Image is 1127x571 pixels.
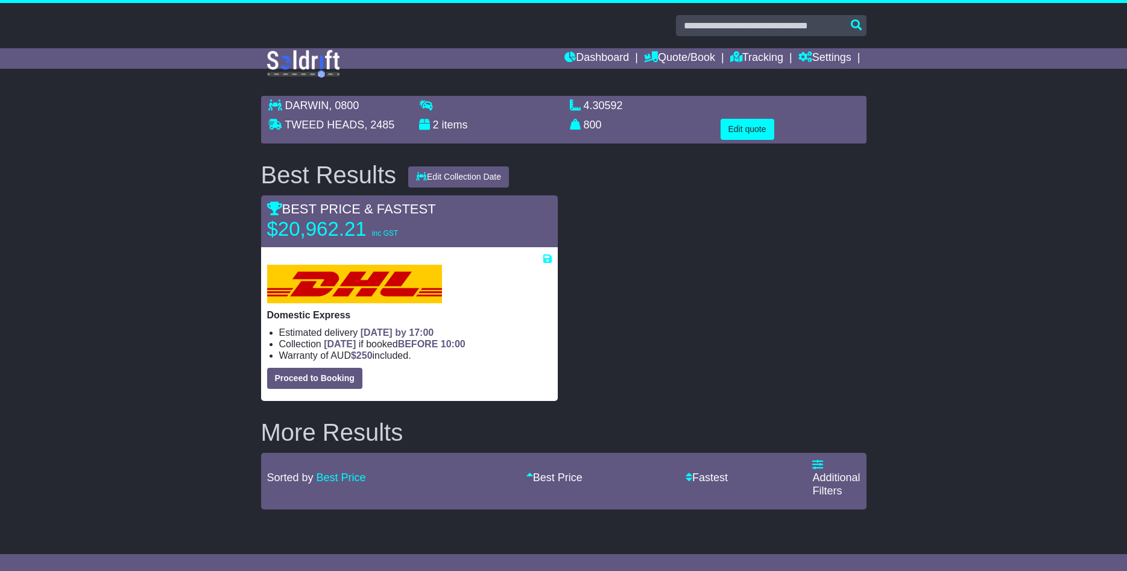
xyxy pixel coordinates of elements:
[442,119,468,131] span: items
[279,327,552,338] li: Estimated delivery
[644,48,715,69] a: Quote/Book
[285,99,329,112] span: DARWIN
[267,201,436,216] span: BEST PRICE & FASTEST
[324,339,356,349] span: [DATE]
[267,309,552,321] p: Domestic Express
[261,419,867,446] h2: More Results
[356,350,373,361] span: 250
[686,472,728,484] a: Fastest
[441,339,466,349] span: 10:00
[267,472,314,484] span: Sorted by
[279,350,552,361] li: Warranty of AUD included.
[267,368,362,389] button: Proceed to Booking
[255,162,403,188] div: Best Results
[267,265,442,303] img: DHL: Domestic Express
[798,48,851,69] a: Settings
[364,119,394,131] span: , 2485
[351,350,373,361] span: $
[329,99,359,112] span: , 0800
[398,339,438,349] span: BEFORE
[361,327,434,338] span: [DATE] by 17:00
[267,217,418,241] p: $20,962.21
[564,48,629,69] a: Dashboard
[433,119,439,131] span: 2
[372,229,398,238] span: inc GST
[584,119,602,131] span: 800
[721,119,774,140] button: Edit quote
[324,339,465,349] span: if booked
[730,48,783,69] a: Tracking
[812,459,860,497] a: Additional Filters
[317,472,366,484] a: Best Price
[285,119,364,131] span: TWEED HEADS
[526,472,582,484] a: Best Price
[584,99,623,112] span: 4.30592
[279,338,552,350] li: Collection
[408,166,509,188] button: Edit Collection Date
